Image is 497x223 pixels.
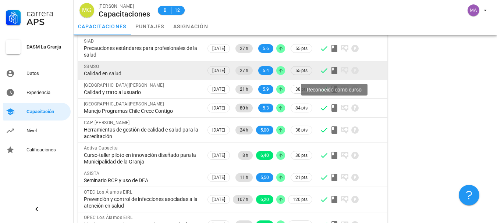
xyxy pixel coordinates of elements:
[26,18,68,26] div: APS
[263,104,269,112] span: 5.3
[237,195,248,204] span: 107 h
[84,64,99,69] span: SSMSO
[212,126,225,134] span: [DATE]
[263,85,269,94] span: 5.9
[3,84,71,101] a: Experiencia
[212,85,225,93] span: [DATE]
[3,103,71,121] a: Capacitación
[84,145,118,151] span: Activa Capacita
[84,39,94,44] span: SIAD
[26,90,68,96] div: Experiencia
[84,101,164,107] span: [GEOGRAPHIC_DATA][PERSON_NAME]
[242,151,248,160] span: 8 h
[240,126,248,134] span: 24 h
[212,66,225,75] span: [DATE]
[212,104,225,112] span: [DATE]
[84,70,200,77] div: Calidad en salud
[84,152,200,165] div: Curso-taller piloto en innovación diseñado para la Municipalidad de la Granja
[84,83,164,88] span: [GEOGRAPHIC_DATA][PERSON_NAME]
[84,190,132,195] span: OTEC Los Álamos EIRL
[240,66,248,75] span: 27 h
[3,65,71,82] a: Datos
[26,147,68,153] div: Calificaciones
[293,196,308,203] span: 120 pts
[212,173,225,181] span: [DATE]
[84,215,132,220] span: OPEC Los Álamos EIRL
[212,195,225,204] span: [DATE]
[26,128,68,134] div: Nivel
[84,126,200,140] div: Herramientas de gestión de calidad e salud para la acreditación
[263,66,269,75] span: 5.4
[84,171,99,176] span: ASISTA
[82,3,92,18] span: MG
[84,120,130,125] span: CAP [PERSON_NAME]
[295,86,308,93] span: 38 pts
[260,195,269,204] span: 6,20
[240,85,248,94] span: 21 h
[295,152,308,159] span: 30 pts
[84,177,200,184] div: Seminario RCP y uso de DEA
[260,173,269,182] span: 5,50
[74,18,131,35] a: capacitaciones
[295,126,308,134] span: 38 pts
[84,45,200,58] div: Precauciones estándares para profesionales de la salud
[263,44,269,53] span: 5.6
[295,174,308,181] span: 21 pts
[174,7,180,14] span: 12
[295,104,308,112] span: 84 pts
[84,89,200,96] div: Calidad y trato al usuario
[212,44,225,53] span: [DATE]
[260,126,269,134] span: 5,00
[26,71,68,76] div: Datos
[169,18,213,35] a: asignación
[84,196,200,209] div: Prevención y control de infecciones asociadas a la atención en salud
[468,4,479,16] div: avatar
[162,7,168,14] span: B
[3,141,71,159] a: Calificaciones
[99,3,150,10] div: [PERSON_NAME]
[3,122,71,140] a: Nivel
[26,44,68,50] div: DASM La Granja
[212,151,225,159] span: [DATE]
[260,151,269,160] span: 6,40
[240,44,248,53] span: 27 h
[131,18,169,35] a: puntajes
[79,3,94,18] div: avatar
[26,9,68,18] div: Carrera
[26,109,68,115] div: Capacitación
[240,173,248,182] span: 11 h
[99,10,150,18] div: Capacitaciones
[84,108,200,114] div: Manejo Programas Chile Crece Contigo
[295,67,308,74] span: 55 pts
[240,104,248,112] span: 80 h
[295,45,308,52] span: 55 pts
